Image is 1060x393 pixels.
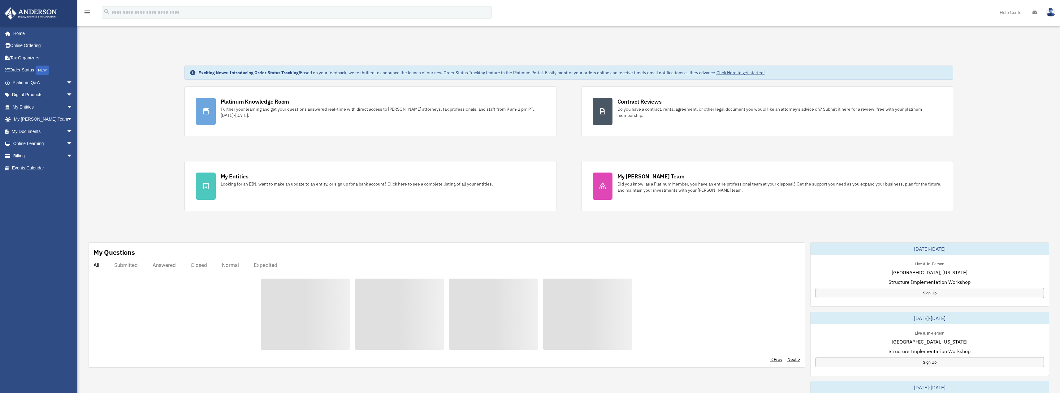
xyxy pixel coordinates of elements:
[198,70,300,75] strong: Exciting News: Introducing Order Status Tracking!
[67,89,79,101] span: arrow_drop_down
[84,11,91,16] a: menu
[4,27,79,40] a: Home
[221,98,289,105] div: Platinum Knowledge Room
[4,64,82,77] a: Order StatusNEW
[617,98,662,105] div: Contract Reviews
[816,288,1044,298] a: Sign Up
[4,150,82,162] a: Billingarrow_drop_down
[198,70,765,76] div: Based on your feedback, we're thrilled to announce the launch of our new Order Status Tracking fe...
[581,86,953,136] a: Contract Reviews Do you have a contract, rental agreement, or other legal document you would like...
[221,181,493,187] div: Looking for an EIN, want to make an update to an entity, or sign up for a bank account? Click her...
[816,357,1044,367] a: Sign Up
[67,138,79,150] span: arrow_drop_down
[910,260,949,267] div: Live & In-Person
[103,8,110,15] i: search
[67,101,79,113] span: arrow_drop_down
[787,356,800,362] a: Next >
[254,262,277,268] div: Expedited
[221,106,545,118] div: Further your learning and get your questions answered real-time with direct access to [PERSON_NAM...
[4,138,82,150] a: Online Learningarrow_drop_down
[184,161,556,211] a: My Entities Looking for an EIN, want to make an update to an entity, or sign up for a bank accoun...
[221,173,249,180] div: My Entities
[114,262,138,268] div: Submitted
[222,262,239,268] div: Normal
[4,125,82,138] a: My Documentsarrow_drop_down
[4,162,82,174] a: Events Calendar
[67,125,79,138] span: arrow_drop_down
[617,173,685,180] div: My [PERSON_NAME] Team
[184,86,556,136] a: Platinum Knowledge Room Further your learning and get your questions answered real-time with dire...
[4,52,82,64] a: Tax Organizers
[3,7,59,19] img: Anderson Advisors Platinum Portal
[4,40,82,52] a: Online Ordering
[1046,8,1055,17] img: User Pic
[93,262,99,268] div: All
[770,356,782,362] a: < Prev
[617,181,942,193] div: Did you know, as a Platinum Member, you have an entire professional team at your disposal? Get th...
[4,89,82,101] a: Digital Productsarrow_drop_down
[910,329,949,336] div: Live & In-Person
[617,106,942,118] div: Do you have a contract, rental agreement, or other legal document you would like an attorney's ad...
[153,262,176,268] div: Answered
[84,9,91,16] i: menu
[67,113,79,126] span: arrow_drop_down
[36,66,49,75] div: NEW
[67,76,79,89] span: arrow_drop_down
[811,312,1049,324] div: [DATE]-[DATE]
[4,113,82,126] a: My [PERSON_NAME] Teamarrow_drop_down
[581,161,953,211] a: My [PERSON_NAME] Team Did you know, as a Platinum Member, you have an entire professional team at...
[892,269,967,276] span: [GEOGRAPHIC_DATA], [US_STATE]
[889,348,971,355] span: Structure Implementation Workshop
[67,150,79,162] span: arrow_drop_down
[889,278,971,286] span: Structure Implementation Workshop
[4,101,82,113] a: My Entitiesarrow_drop_down
[716,70,765,75] a: Click Here to get started!
[191,262,207,268] div: Closed
[93,248,135,257] div: My Questions
[811,243,1049,255] div: [DATE]-[DATE]
[892,338,967,345] span: [GEOGRAPHIC_DATA], [US_STATE]
[4,76,82,89] a: Platinum Q&Aarrow_drop_down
